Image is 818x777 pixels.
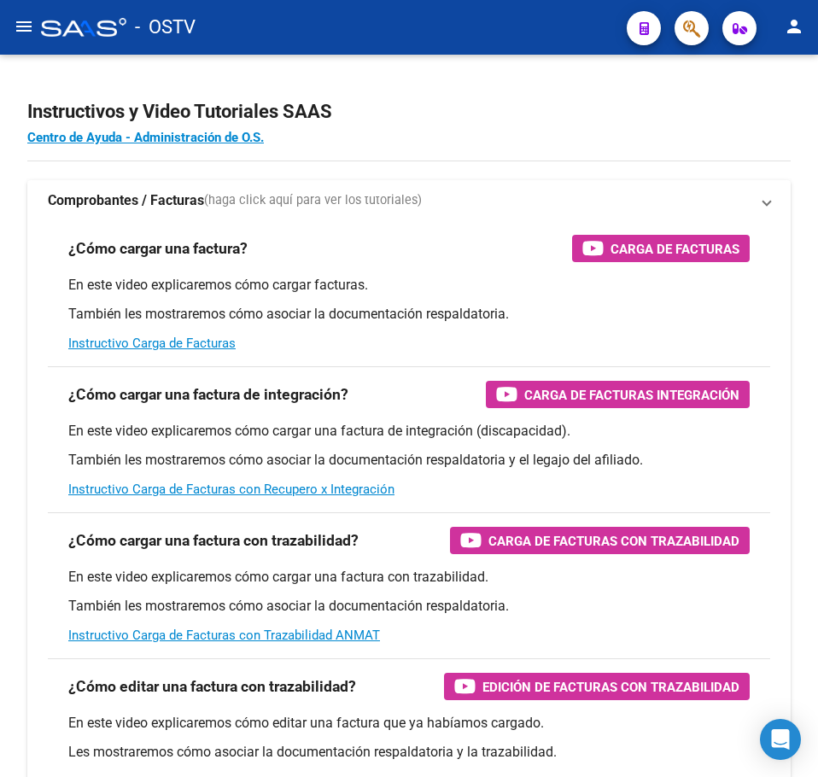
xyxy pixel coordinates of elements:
button: Carga de Facturas Integración [486,381,750,408]
a: Instructivo Carga de Facturas [68,336,236,351]
span: (haga click aquí para ver los tutoriales) [204,191,422,210]
strong: Comprobantes / Facturas [48,191,204,210]
mat-icon: menu [14,16,34,37]
h3: ¿Cómo cargar una factura de integración? [68,383,348,406]
button: Edición de Facturas con Trazabilidad [444,673,750,700]
button: Carga de Facturas con Trazabilidad [450,527,750,554]
p: Les mostraremos cómo asociar la documentación respaldatoria y la trazabilidad. [68,743,750,762]
span: Edición de Facturas con Trazabilidad [482,676,739,698]
a: Instructivo Carga de Facturas con Trazabilidad ANMAT [68,628,380,643]
span: Carga de Facturas con Trazabilidad [488,530,739,552]
p: También les mostraremos cómo asociar la documentación respaldatoria. [68,597,750,616]
span: Carga de Facturas Integración [524,384,739,406]
a: Centro de Ayuda - Administración de O.S. [27,130,264,145]
span: Carga de Facturas [611,238,739,260]
p: También les mostraremos cómo asociar la documentación respaldatoria y el legajo del afiliado. [68,451,750,470]
mat-icon: person [784,16,804,37]
h3: ¿Cómo cargar una factura con trazabilidad? [68,529,359,552]
h3: ¿Cómo cargar una factura? [68,237,248,260]
span: - OSTV [135,9,196,46]
mat-expansion-panel-header: Comprobantes / Facturas(haga click aquí para ver los tutoriales) [27,180,791,221]
p: En este video explicaremos cómo editar una factura que ya habíamos cargado. [68,714,750,733]
p: En este video explicaremos cómo cargar una factura de integración (discapacidad). [68,422,750,441]
p: En este video explicaremos cómo cargar facturas. [68,276,750,295]
h2: Instructivos y Video Tutoriales SAAS [27,96,791,128]
a: Instructivo Carga de Facturas con Recupero x Integración [68,482,394,497]
p: En este video explicaremos cómo cargar una factura con trazabilidad. [68,568,750,587]
div: Open Intercom Messenger [760,719,801,760]
h3: ¿Cómo editar una factura con trazabilidad? [68,675,356,698]
p: También les mostraremos cómo asociar la documentación respaldatoria. [68,305,750,324]
button: Carga de Facturas [572,235,750,262]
